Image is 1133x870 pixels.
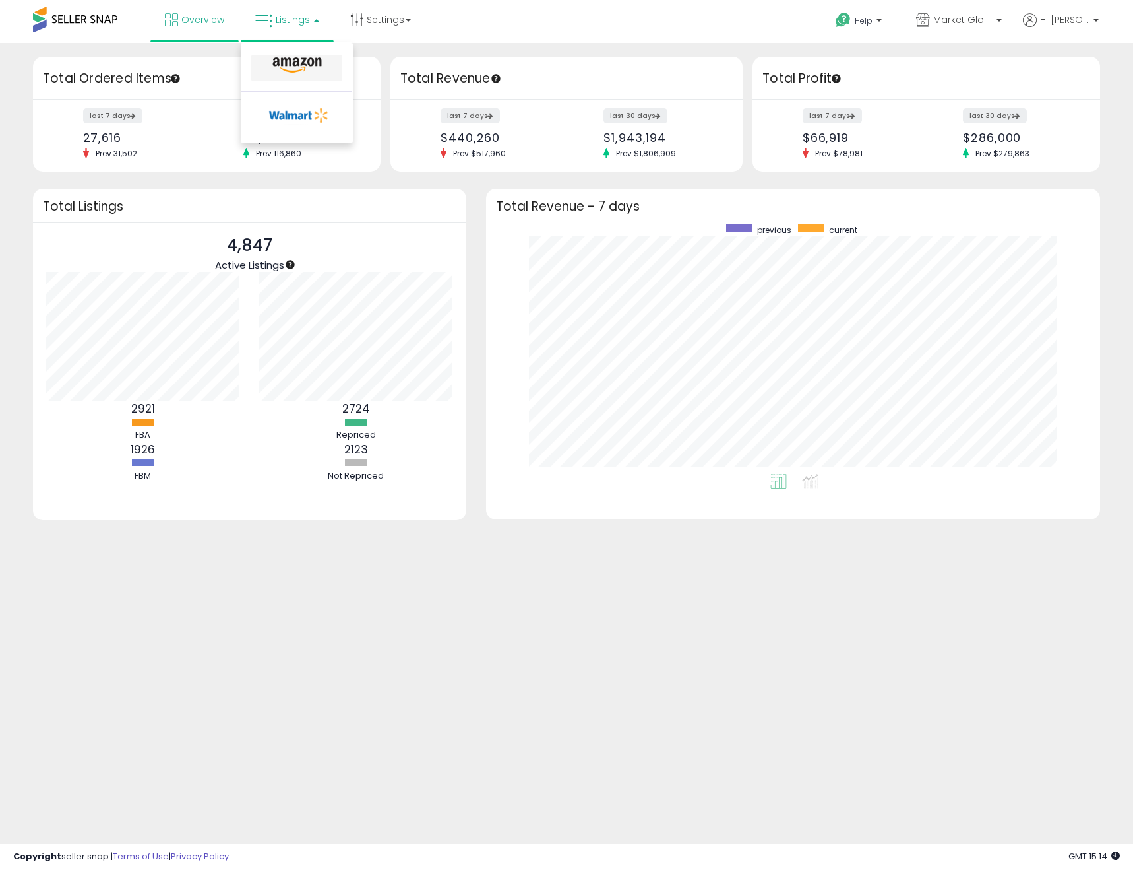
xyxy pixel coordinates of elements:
span: Hi [PERSON_NAME] [1040,13,1089,26]
span: Help [855,15,873,26]
a: Hi [PERSON_NAME] [1023,13,1099,43]
div: Not Repriced [317,470,396,483]
label: last 30 days [963,108,1027,123]
div: $1,943,194 [603,131,720,145]
div: Tooltip anchor [284,259,296,271]
span: Prev: 31,502 [89,148,144,159]
h3: Total Profit [762,69,1090,88]
i: Get Help [835,12,851,28]
span: previous [757,224,791,236]
b: 2724 [342,401,370,417]
p: 4,847 [215,233,284,258]
div: Tooltip anchor [830,73,842,84]
h3: Total Listings [43,201,456,211]
span: Prev: 116,860 [249,148,308,159]
b: 2123 [344,442,368,457]
a: Help [825,2,895,43]
b: 2921 [131,401,155,417]
div: FBA [104,429,183,442]
span: Active Listings [215,258,284,272]
div: Repriced [317,429,396,442]
div: Tooltip anchor [169,73,181,84]
span: Prev: $517,960 [446,148,512,159]
div: $440,260 [441,131,557,145]
span: Market Global [933,13,993,26]
div: $66,919 [803,131,917,145]
span: Prev: $78,981 [809,148,869,159]
label: last 7 days [803,108,862,123]
span: Overview [181,13,224,26]
h3: Total Revenue - 7 days [496,201,1090,211]
div: $286,000 [963,131,1077,145]
span: Listings [276,13,310,26]
label: last 7 days [441,108,500,123]
div: FBM [104,470,183,483]
h3: Total Revenue [400,69,733,88]
label: last 30 days [603,108,667,123]
span: Prev: $1,806,909 [609,148,683,159]
h3: Total Ordered Items [43,69,371,88]
b: 1926 [131,442,155,457]
label: last 7 days [83,108,142,123]
span: current [829,224,857,236]
div: 27,616 [83,131,197,145]
div: 119,619 [243,131,357,145]
div: Tooltip anchor [490,73,502,84]
span: Prev: $279,863 [969,148,1036,159]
